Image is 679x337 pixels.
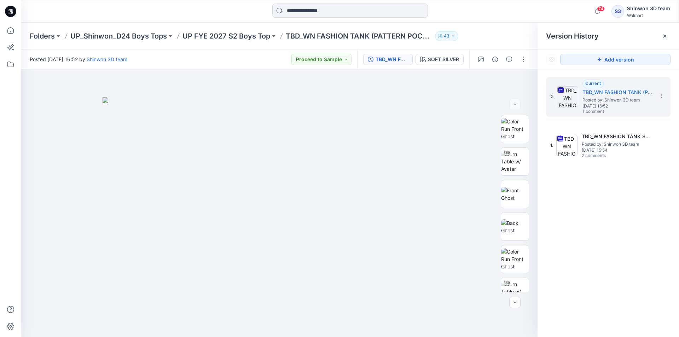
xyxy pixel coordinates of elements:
[597,6,605,12] span: 74
[560,54,671,65] button: Add version
[416,54,464,65] button: SOFT SILVER
[286,31,432,41] p: TBD_WN FASHION TANK (PATTERN POCKET CONTR BINDING)
[30,31,55,41] a: Folders
[501,150,529,173] img: Turn Table w/ Avatar
[444,32,449,40] p: 43
[582,132,652,141] h5: TBD_WN FASHION TANK SET (PATTERN POCKET CONTR BINDING)
[546,54,557,65] button: Show Hidden Versions
[501,219,529,234] img: Back Ghost
[582,141,652,148] span: Posted by: Shinwon 3D team
[182,31,270,41] a: UP FYE 2027 S2 Boys Top
[582,88,653,97] h5: TBD_WN FASHION TANK (PATTERN POCKET CONTR BINDING)
[363,54,413,65] button: TBD_WN FASHION TANK (PATTERN POCKET CONTR BINDING)
[557,86,578,108] img: TBD_WN FASHION TANK (PATTERN POCKET CONTR BINDING)
[501,187,529,202] img: Front Ghost
[435,31,458,41] button: 43
[428,56,459,63] div: SOFT SILVER
[546,32,599,40] span: Version History
[87,56,127,62] a: Shinwon 3D team
[501,248,529,270] img: Color Run Front Ghost
[582,104,653,109] span: [DATE] 16:52
[582,153,631,159] span: 2 comments
[582,97,653,104] span: Posted by: Shinwon 3D team
[550,94,554,100] span: 2.
[611,5,624,18] div: S3
[582,148,652,153] span: [DATE] 15:54
[376,56,408,63] div: TBD_WN FASHION TANK (PATTERN POCKET CONTR BINDING)
[662,33,668,39] button: Close
[30,56,127,63] span: Posted [DATE] 16:52 by
[501,118,529,140] img: Color Run Front Ghost
[70,31,167,41] a: UP_Shinwon_D24 Boys Tops
[585,81,601,86] span: Current
[501,280,529,303] img: Turn Table w/ Avatar
[550,142,553,149] span: 1.
[627,4,670,13] div: Shinwon 3D team
[489,54,501,65] button: Details
[556,135,578,156] img: TBD_WN FASHION TANK SET (PATTERN POCKET CONTR BINDING)
[627,13,670,18] div: Walmart
[582,109,632,115] span: 1 comment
